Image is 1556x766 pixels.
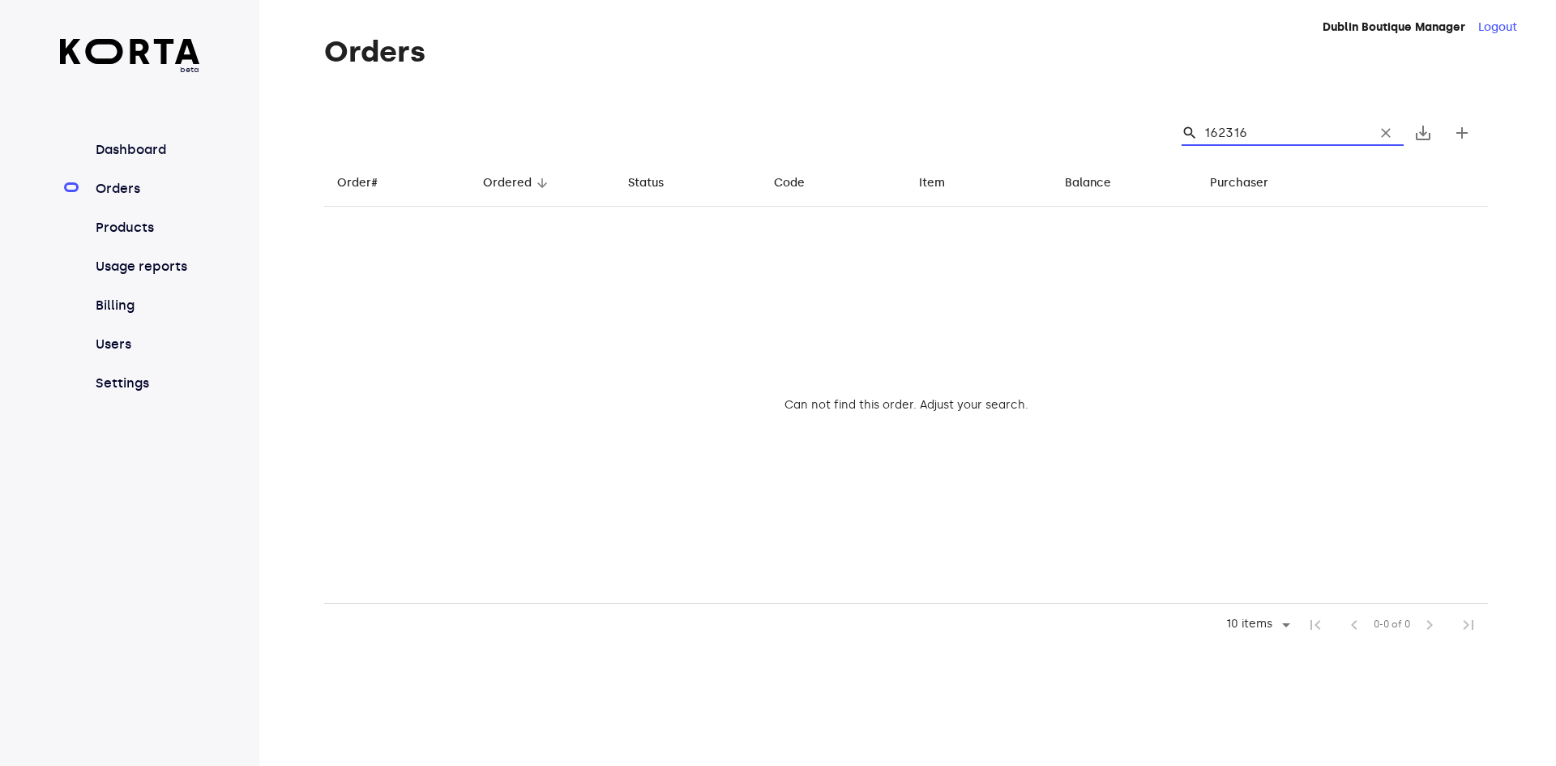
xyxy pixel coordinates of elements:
[92,374,200,393] a: Settings
[1222,618,1276,631] div: 10 items
[1296,606,1335,644] span: First Page
[1413,123,1433,143] span: save_alt
[92,179,200,199] a: Orders
[1374,617,1410,633] span: 0-0 of 0
[483,173,532,193] div: Ordered
[60,64,200,75] span: beta
[92,140,200,160] a: Dashboard
[1335,606,1374,644] span: Previous Page
[92,296,200,315] a: Billing
[324,36,1488,68] h1: Orders
[1452,123,1472,143] span: add
[1065,173,1132,193] span: Balance
[1368,115,1404,151] button: Clear Search
[919,173,966,193] span: Item
[1210,173,1268,193] div: Purchaser
[337,173,399,193] span: Order#
[535,176,549,190] span: arrow_downward
[1182,125,1198,141] span: Search
[337,173,378,193] div: Order#
[1478,19,1517,36] button: Logout
[628,173,685,193] span: Status
[774,173,805,193] div: Code
[1216,613,1296,637] div: 10 items
[1443,113,1481,152] button: Create new gift card
[60,39,200,64] img: Korta
[1210,173,1289,193] span: Purchaser
[1065,173,1111,193] div: Balance
[92,335,200,354] a: Users
[1378,125,1394,141] span: clear
[1404,113,1443,152] button: Export
[1410,606,1449,644] span: Next Page
[92,218,200,238] a: Products
[483,173,553,193] span: Ordered
[1204,120,1361,146] input: Search
[774,173,826,193] span: Code
[324,207,1488,604] td: Can not find this order. Adjust your search.
[60,39,200,75] a: beta
[919,173,945,193] div: Item
[628,173,664,193] div: Status
[1449,606,1488,644] span: Last Page
[92,257,200,276] a: Usage reports
[1323,20,1465,34] strong: Dublin Boutique Manager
